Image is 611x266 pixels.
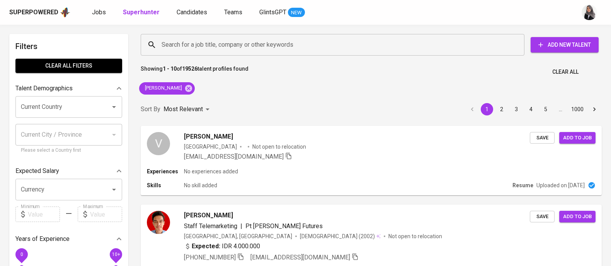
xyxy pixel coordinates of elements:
[537,40,592,50] span: Add New Talent
[123,8,160,16] b: Superhunter
[177,8,207,16] span: Candidates
[147,211,170,234] img: 7d8ed43d8f88968b50953da15bc62d1a.jpg
[224,8,244,17] a: Teams
[540,103,552,115] button: Go to page 5
[534,134,551,142] span: Save
[250,254,350,261] span: [EMAIL_ADDRESS][DOMAIN_NAME]
[495,103,508,115] button: Go to page 2
[184,181,217,189] p: No skill added
[15,163,122,179] div: Expected Salary
[184,143,237,151] div: [GEOGRAPHIC_DATA]
[259,8,305,17] a: GlintsGPT NEW
[163,66,177,72] b: 1 - 10
[465,103,602,115] nav: pagination navigation
[300,232,381,240] div: (2002)
[184,222,237,230] span: Staff Telemarketing
[184,254,236,261] span: [PHONE_NUMBER]
[15,40,122,53] h6: Filters
[28,207,60,222] input: Value
[259,8,286,16] span: GlintsGPT
[530,211,555,223] button: Save
[15,84,73,93] p: Talent Demographics
[510,103,522,115] button: Go to page 3
[240,222,242,231] span: |
[588,103,601,115] button: Go to next page
[15,81,122,96] div: Talent Demographics
[184,153,284,160] span: [EMAIL_ADDRESS][DOMAIN_NAME]
[15,234,70,244] p: Years of Experience
[184,132,233,141] span: [PERSON_NAME]
[109,102,119,112] button: Open
[563,134,592,142] span: Add to job
[184,211,233,220] span: [PERSON_NAME]
[15,166,59,176] p: Expected Salary
[512,181,533,189] p: Resume
[481,103,493,115] button: page 1
[141,65,248,79] p: Showing of talent profiles found
[90,207,122,222] input: Value
[139,82,195,95] div: [PERSON_NAME]
[15,59,122,73] button: Clear All filters
[177,8,209,17] a: Candidates
[554,105,567,113] div: …
[147,132,170,155] div: V
[141,126,602,195] a: V[PERSON_NAME][GEOGRAPHIC_DATA]Not open to relocation[EMAIL_ADDRESS][DOMAIN_NAME] SaveAdd to jobE...
[559,132,596,144] button: Add to job
[288,9,305,17] span: NEW
[536,181,585,189] p: Uploaded on [DATE]
[15,231,122,247] div: Years of Experience
[163,102,212,117] div: Most Relevant
[147,168,184,175] p: Experiences
[22,61,116,71] span: Clear All filters
[534,212,551,221] span: Save
[192,242,220,251] b: Expected:
[184,232,292,240] div: [GEOGRAPHIC_DATA], [GEOGRAPHIC_DATA]
[182,66,197,72] b: 19526
[549,65,582,79] button: Clear All
[582,5,597,20] img: sinta.windasari@glints.com
[92,8,106,16] span: Jobs
[9,7,70,18] a: Superpoweredapp logo
[21,147,117,154] p: Please select a Country first
[92,8,107,17] a: Jobs
[563,212,592,221] span: Add to job
[112,252,120,257] span: 10+
[252,143,306,151] p: Not open to relocation
[245,222,323,230] span: Pt [PERSON_NAME] Futures
[569,103,586,115] button: Go to page 1000
[559,211,596,223] button: Add to job
[147,181,184,189] p: Skills
[224,8,242,16] span: Teams
[184,168,238,175] p: No experiences added
[60,7,70,18] img: app logo
[530,132,555,144] button: Save
[20,252,23,257] span: 0
[109,184,119,195] button: Open
[388,232,442,240] p: Not open to relocation
[141,105,160,114] p: Sort By
[300,232,359,240] span: [DEMOGRAPHIC_DATA]
[552,67,579,77] span: Clear All
[123,8,161,17] a: Superhunter
[163,105,203,114] p: Most Relevant
[531,37,599,53] button: Add New Talent
[184,242,260,251] div: IDR 4.000.000
[139,85,187,92] span: [PERSON_NAME]
[9,8,58,17] div: Superpowered
[525,103,537,115] button: Go to page 4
